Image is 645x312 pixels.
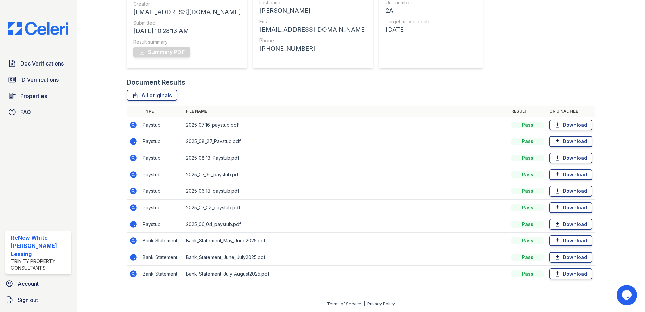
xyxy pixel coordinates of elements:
[183,200,509,216] td: 2025_07_02_paystub.pdf
[11,258,68,271] div: Trinity Property Consultants
[133,1,241,7] div: Creator
[549,235,592,246] a: Download
[259,37,367,44] div: Phone
[511,254,544,261] div: Pass
[549,186,592,197] a: Download
[386,25,476,34] div: [DATE]
[549,136,592,147] a: Download
[511,171,544,178] div: Pass
[511,270,544,277] div: Pass
[511,237,544,244] div: Pass
[183,150,509,166] td: 2025_08_13_Paystub.pdf
[140,150,183,166] td: Paystub
[549,219,592,230] a: Download
[183,249,509,266] td: Bank_Statement_June_July2025.pdf
[5,89,71,103] a: Properties
[140,183,183,200] td: Paystub
[20,108,31,116] span: FAQ
[127,90,177,101] a: All originals
[511,122,544,128] div: Pass
[20,76,59,84] span: ID Verifications
[5,73,71,86] a: ID Verifications
[511,221,544,228] div: Pass
[11,234,68,258] div: ReNew White [PERSON_NAME] Leasing
[367,301,395,306] a: Privacy Policy
[259,44,367,53] div: [PHONE_NUMBER]
[511,155,544,161] div: Pass
[18,280,39,288] span: Account
[3,277,74,290] a: Account
[140,266,183,282] td: Bank Statement
[20,92,47,100] span: Properties
[549,252,592,263] a: Download
[133,20,241,26] div: Submitted
[549,120,592,130] a: Download
[511,138,544,145] div: Pass
[140,200,183,216] td: Paystub
[617,285,638,305] iframe: chat widget
[259,6,367,16] div: [PERSON_NAME]
[511,204,544,211] div: Pass
[183,166,509,183] td: 2025_07_30_paystub.pdf
[140,233,183,249] td: Bank Statement
[183,216,509,233] td: 2025_06_04_paystub.pdf
[20,59,64,68] span: Doc Verifications
[133,38,241,45] div: Result summary
[259,18,367,25] div: Email
[140,249,183,266] td: Bank Statement
[5,105,71,119] a: FAQ
[183,266,509,282] td: Bank_Statement_July_August2025.pdf
[259,25,367,34] div: [EMAIL_ADDRESS][DOMAIN_NAME]
[140,106,183,117] th: Type
[183,117,509,133] td: 2025_07_16_paystub.pdf
[386,6,476,16] div: 2A
[140,166,183,183] td: Paystub
[183,183,509,200] td: 2025_06_18_paystub.pdf
[18,296,38,304] span: Sign out
[183,233,509,249] td: Bank_Statement_May_June2025.pdf
[183,133,509,150] td: 2025_08_27_Paystub.pdf
[140,133,183,150] td: Paystub
[386,18,476,25] div: Target move in date
[549,202,592,213] a: Download
[511,188,544,194] div: Pass
[140,216,183,233] td: Paystub
[364,301,365,306] div: |
[546,106,595,117] th: Original file
[549,169,592,180] a: Download
[133,7,241,17] div: [EMAIL_ADDRESS][DOMAIN_NAME]
[5,57,71,70] a: Doc Verifications
[127,78,185,87] div: Document Results
[140,117,183,133] td: Paystub
[133,26,241,36] div: [DATE] 10:28:13 AM
[509,106,546,117] th: Result
[3,22,74,35] img: CE_Logo_Blue-a8612792a0a2168367f1c8372b55b34899dd931a85d93a1a3d3e32e68fde9ad4.png
[3,293,74,307] a: Sign out
[327,301,361,306] a: Terms of Service
[183,106,509,117] th: File name
[549,153,592,163] a: Download
[549,268,592,279] a: Download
